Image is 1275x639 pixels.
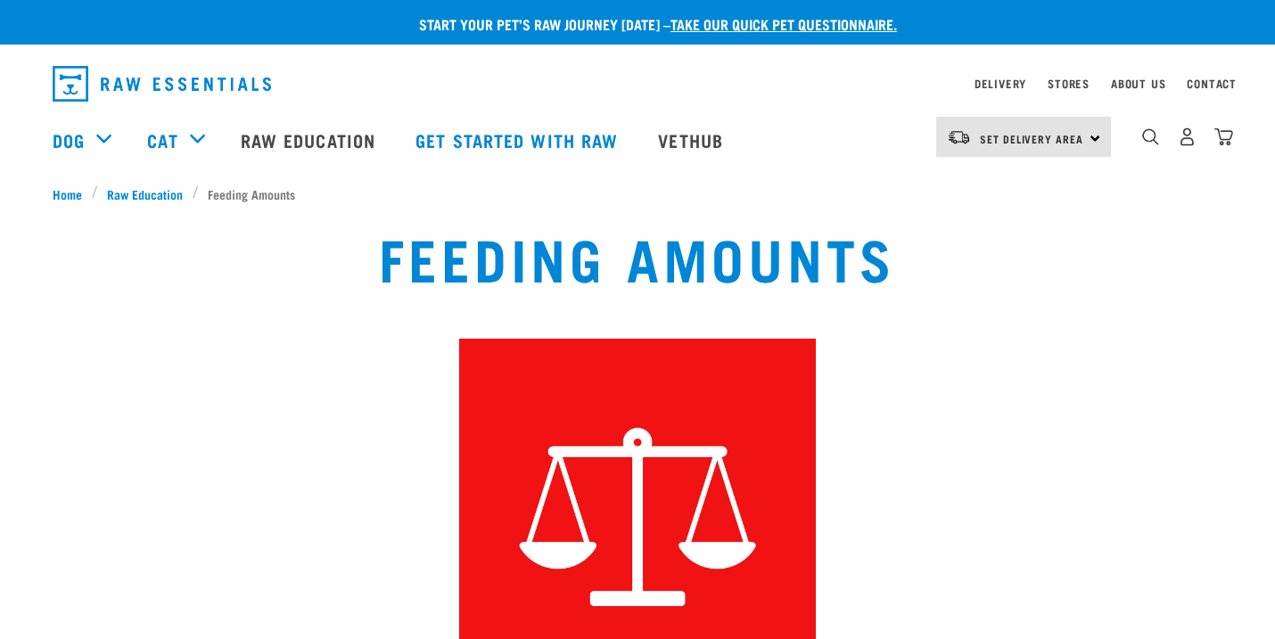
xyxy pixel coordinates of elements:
[1214,127,1233,146] img: home-icon@2x.png
[53,184,92,203] a: Home
[53,127,85,153] a: Dog
[223,104,398,176] a: Raw Education
[38,59,1237,109] nav: dropdown navigation
[1178,127,1197,146] img: user.png
[947,129,971,145] img: van-moving.png
[975,80,1026,86] a: Delivery
[640,104,745,176] a: Vethub
[379,225,895,289] h1: Feeding Amounts
[1187,80,1237,86] a: Contact
[1111,80,1165,86] a: About Us
[1048,80,1090,86] a: Stores
[398,104,640,176] a: Get started with Raw
[53,184,1222,203] nav: breadcrumbs
[53,66,271,102] img: Raw Essentials Logo
[980,135,1083,142] span: Set Delivery Area
[98,184,193,203] a: Raw Education
[147,127,177,153] a: Cat
[1142,128,1159,145] img: home-icon-1@2x.png
[53,184,82,203] span: Home
[670,20,897,28] a: take our quick pet questionnaire.
[107,184,183,203] span: Raw Education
